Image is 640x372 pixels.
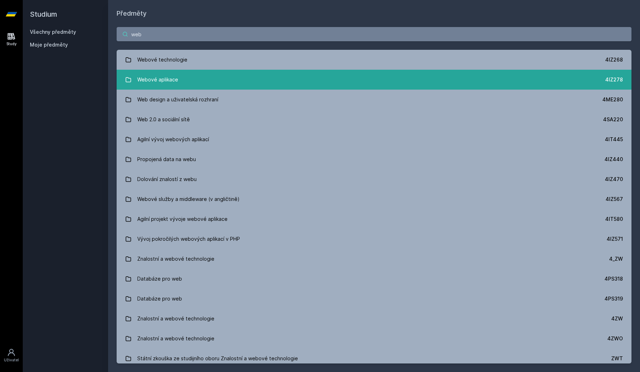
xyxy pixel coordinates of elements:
div: Agilní vývoj webových aplikací [137,132,209,147]
span: Moje předměty [30,41,68,48]
div: Webové technologie [137,53,187,67]
div: Study [6,41,17,47]
div: 4SA220 [603,116,623,123]
div: Webové aplikace [137,73,178,87]
div: Agilní projekt vývoje webové aplikace [137,212,228,226]
a: Agilní projekt vývoje webové aplikace 4IT580 [117,209,631,229]
a: Všechny předměty [30,29,76,35]
a: Propojená data na webu 4IZ440 [117,149,631,169]
div: 4PS319 [604,295,623,302]
div: 4IZ278 [605,76,623,83]
div: Web 2.0 a sociální sítě [137,112,190,127]
div: Vývoj pokročilých webových aplikací v PHP [137,232,240,246]
div: Databáze pro web [137,272,182,286]
div: Dolování znalostí z webu [137,172,197,186]
a: Databáze pro web 4PS319 [117,289,631,309]
a: Web design a uživatelská rozhraní 4ME280 [117,90,631,110]
div: 4_ZW [609,255,623,262]
div: 4ME280 [602,96,623,103]
div: Uživatel [4,357,19,363]
div: Web design a uživatelská rozhraní [137,92,218,107]
a: Uživatel [1,345,21,366]
div: 4IT445 [605,136,623,143]
div: Propojená data na webu [137,152,196,166]
div: 4PS318 [604,275,623,282]
div: Státní zkouška ze studijního oboru Znalostní a webové technologie [137,351,298,366]
div: 4IZ268 [605,56,623,63]
input: Název nebo ident předmětu… [117,27,631,41]
div: 4ZWO [607,335,623,342]
a: Znalostní a webové technologie 4_ZW [117,249,631,269]
div: Znalostní a webové technologie [137,331,214,346]
div: ZWT [611,355,623,362]
a: Webové technologie 4IZ268 [117,50,631,70]
a: Databáze pro web 4PS318 [117,269,631,289]
div: 4IZ440 [604,156,623,163]
a: Státní zkouška ze studijního oboru Znalostní a webové technologie ZWT [117,349,631,368]
div: 4IZ571 [607,235,623,243]
div: 4IT580 [605,216,623,223]
a: Agilní vývoj webových aplikací 4IT445 [117,129,631,149]
div: Webové služby a middleware (v angličtině) [137,192,240,206]
a: Dolování znalostí z webu 4IZ470 [117,169,631,189]
a: Vývoj pokročilých webových aplikací v PHP 4IZ571 [117,229,631,249]
div: 4IZ567 [606,196,623,203]
h1: Předměty [117,9,631,18]
a: Webové služby a middleware (v angličtině) 4IZ567 [117,189,631,209]
div: Znalostní a webové technologie [137,312,214,326]
a: Web 2.0 a sociální sítě 4SA220 [117,110,631,129]
a: Znalostní a webové technologie 4ZWO [117,329,631,349]
div: Databáze pro web [137,292,182,306]
a: Znalostní a webové technologie 4ZW [117,309,631,329]
a: Study [1,28,21,50]
a: Webové aplikace 4IZ278 [117,70,631,90]
div: 4ZW [611,315,623,322]
div: 4IZ470 [605,176,623,183]
div: Znalostní a webové technologie [137,252,214,266]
